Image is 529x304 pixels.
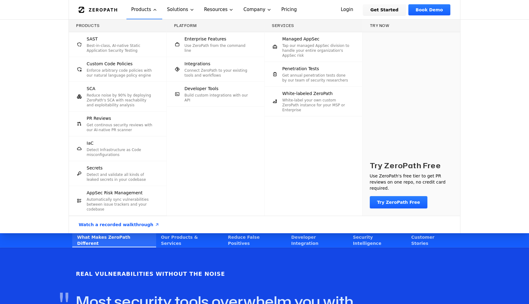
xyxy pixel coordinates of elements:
a: SecretsDetect and validate all kinds of leaked secrets in your codebase [69,161,167,186]
p: Get continous security reviews with our AI-native PR scanner [87,123,154,132]
a: What Makes ZeroPath Different [72,233,156,247]
span: IaC [87,140,93,146]
a: IntegrationsConnect ZeroPath to your existing tools and workflows [167,57,264,82]
a: Customer Stories [406,233,457,247]
p: Detect and validate all kinds of leaked secrets in your codebase [87,172,154,182]
span: Custom Code Policies [87,61,133,67]
span: PR Reviews [87,115,111,121]
a: White-labeled ZeroPathWhite-label your own custom ZeroPath instance for your MSP or Enterprise [264,87,362,116]
a: Get Started [363,4,406,15]
span: SCA [87,85,95,92]
a: IaCDetect Infrastructure as Code misconfigurations [69,136,167,161]
span: Secrets [87,165,103,171]
a: Our Products & Services [156,233,223,247]
p: White-label your own custom ZeroPath instance for your MSP or Enterprise [282,98,350,112]
span: Penetration Tests [282,66,319,72]
h3: Services [272,23,355,28]
p: Connect ZeroPath to your existing tools and workflows [185,68,252,78]
a: SCAReduce noise by 90% by deploying ZeroPath's SCA with reachability and exploitability analysis [69,82,167,111]
p: Automatically sync vulnerabilities between issue trackers and your codebase [87,197,154,212]
span: Managed AppSec [282,36,320,42]
h3: Platform [174,23,257,28]
p: Reduce noise by 90% by deploying ZeroPath's SCA with reachability and exploitability analysis [87,93,154,108]
a: Login [333,4,361,15]
h3: Try ZeroPath Free [370,161,441,170]
a: Try ZeroPath Free [370,196,428,208]
p: Best-in-class, AI-native Static Application Security Testing [87,43,154,53]
a: Developer ToolsBuild custom integrations with our API [167,82,264,106]
p: Get annual penetration tests done by our team of security researchers [282,73,350,83]
p: Tap our managed AppSec division to handle your entire organization's AppSec risk [282,43,350,58]
h3: Products [76,23,159,28]
a: Security Intelligence [348,233,407,247]
h3: Try now [370,23,453,28]
span: White-labeled ZeroPath [282,90,333,97]
h6: Real Vulnerabilities Without the Noise [76,270,225,278]
a: Reduce False Positives [223,233,286,247]
span: AppSec Risk Management [87,190,143,196]
a: Enterprise FeaturesUse ZeroPath from the command line [167,32,264,57]
span: Integrations [185,61,210,67]
a: SASTBest-in-class, AI-native Static Application Security Testing [69,32,167,57]
a: Developer Integration [286,233,348,247]
a: Book Demo [408,4,450,15]
p: Enforce arbitrary code policies with our natural language policy engine [87,68,154,78]
span: SAST [87,36,98,42]
a: Managed AppSecTap our managed AppSec division to handle your entire organization's AppSec risk [264,32,362,62]
a: Custom Code PoliciesEnforce arbitrary code policies with our natural language policy engine [69,57,167,82]
p: Use ZeroPath from the command line [185,43,252,53]
span: Enterprise Features [185,36,227,42]
p: Build custom integrations with our API [185,93,252,103]
a: AppSec Risk ManagementAutomatically sync vulnerabilities between issue trackers and your codebase [69,186,167,215]
a: Penetration TestsGet annual penetration tests done by our team of security researchers [264,62,362,86]
span: Developer Tools [185,85,219,92]
a: PR ReviewsGet continous security reviews with our AI-native PR scanner [69,112,167,136]
p: Use ZeroPath's free tier to get PR reviews on one repo, no credit card required. [370,173,453,191]
a: Watch a recorded walkthrough [71,216,167,233]
p: Detect Infrastructure as Code misconfigurations [87,147,154,157]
